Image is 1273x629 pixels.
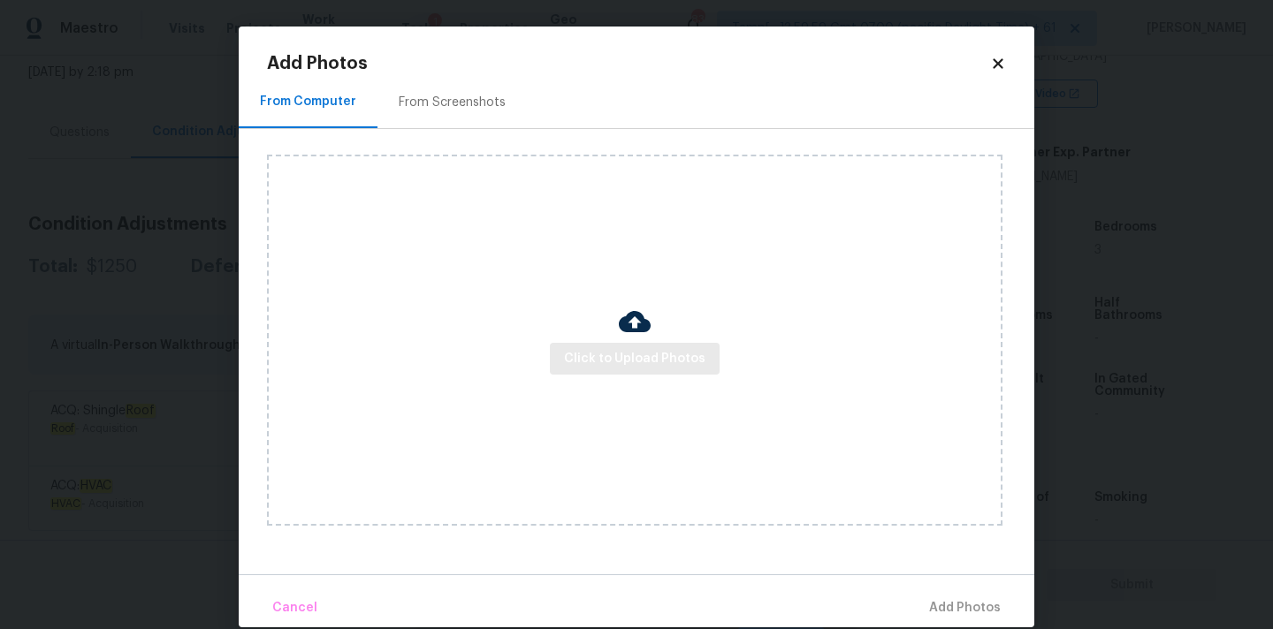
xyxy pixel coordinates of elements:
[550,343,720,375] button: Click to Upload Photos
[399,94,506,111] div: From Screenshots
[619,306,651,337] img: Cloud Upload Icon
[265,589,324,627] button: Cancel
[564,348,705,370] span: Click to Upload Photos
[272,597,317,619] span: Cancel
[267,55,990,72] h2: Add Photos
[260,93,356,110] div: From Computer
